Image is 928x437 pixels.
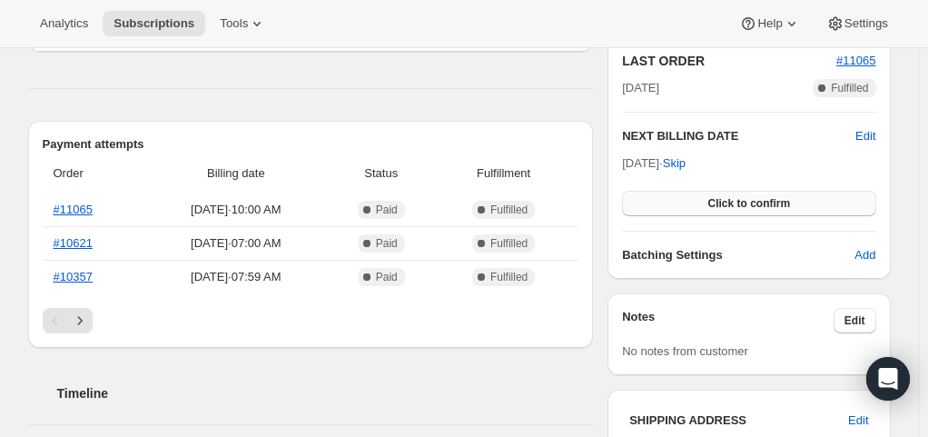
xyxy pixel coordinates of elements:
h2: NEXT BILLING DATE [622,127,855,145]
span: [DATE] · [622,156,686,170]
button: Edit [834,308,876,333]
span: Fulfilled [490,203,528,217]
span: Edit [848,412,868,430]
span: Skip [663,154,686,173]
h3: SHIPPING ADDRESS [629,412,848,430]
div: Open Intercom Messenger [866,357,910,401]
span: Paid [376,203,398,217]
span: Add [854,246,875,264]
button: #11065 [836,52,875,70]
button: Analytics [29,11,99,36]
button: Click to confirm [622,191,875,216]
span: [DATE] [622,79,659,97]
span: Tools [220,16,248,31]
a: #11065 [836,54,875,67]
a: #10621 [54,236,93,250]
a: #10357 [54,270,93,283]
span: Analytics [40,16,88,31]
span: Fulfilled [831,81,868,95]
button: Edit [837,406,879,435]
span: Paid [376,270,398,284]
nav: Pagination [43,308,579,333]
span: Edit [844,313,865,328]
button: Settings [815,11,899,36]
span: [DATE] · 07:59 AM [149,268,322,286]
span: [DATE] · 07:00 AM [149,234,322,253]
button: Next [67,308,93,333]
h6: Batching Settings [622,246,854,264]
button: Add [844,241,886,270]
a: #11065 [54,203,93,216]
span: [DATE] · 10:00 AM [149,201,322,219]
span: Fulfilled [490,236,528,251]
span: Fulfillment [439,164,568,183]
span: Help [757,16,782,31]
button: Subscriptions [103,11,205,36]
button: Edit [855,127,875,145]
h3: Notes [622,308,834,333]
span: Status [333,164,429,183]
h2: LAST ORDER [622,52,836,70]
th: Order [43,154,144,194]
button: Help [728,11,811,36]
h2: Payment attempts [43,135,579,154]
span: No notes from customer [622,344,748,358]
span: Settings [844,16,888,31]
span: Billing date [149,164,322,183]
span: Subscriptions [114,16,194,31]
span: Fulfilled [490,270,528,284]
span: Paid [376,236,398,251]
button: Tools [209,11,277,36]
span: Click to confirm [707,196,790,211]
h2: Timeline [57,384,594,402]
button: Skip [652,149,696,178]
